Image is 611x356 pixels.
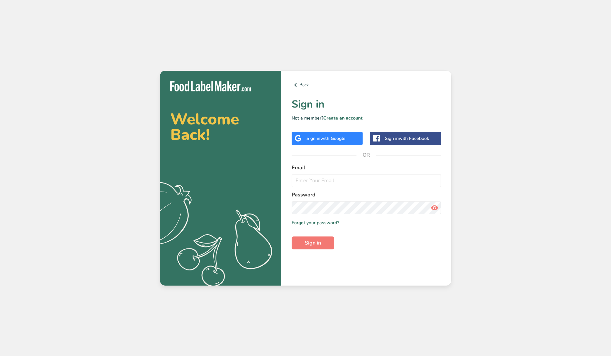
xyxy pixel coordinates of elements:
span: with Facebook [399,135,429,141]
p: Not a member? [292,115,441,121]
input: Enter Your Email [292,174,441,187]
span: with Google [320,135,346,141]
button: Sign in [292,236,334,249]
span: OR [356,145,376,165]
div: Sign in [385,135,429,142]
a: Create an account [323,115,363,121]
div: Sign in [306,135,346,142]
label: Password [292,191,441,199]
img: Food Label Maker [170,81,251,92]
a: Forgot your password? [292,219,339,226]
label: Email [292,164,441,172]
a: Back [292,81,441,89]
h1: Sign in [292,97,441,112]
span: Sign in [305,239,321,247]
h2: Welcome Back! [170,111,271,142]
